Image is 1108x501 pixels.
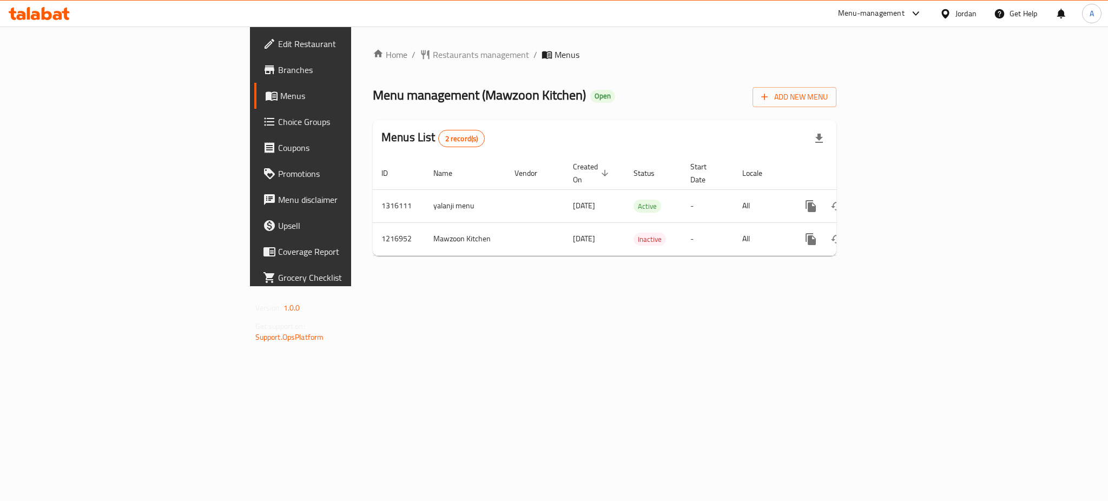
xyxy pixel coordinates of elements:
span: Restaurants management [433,48,529,61]
span: Menu disclaimer [278,193,426,206]
span: A [1090,8,1094,19]
td: Mawzoon Kitchen [425,222,506,255]
span: Choice Groups [278,115,426,128]
span: 1.0.0 [283,301,300,315]
span: Start Date [690,160,721,186]
span: Edit Restaurant [278,37,426,50]
span: Branches [278,63,426,76]
span: Coupons [278,141,426,154]
div: Jordan [955,8,977,19]
li: / [533,48,537,61]
a: Edit Restaurant [254,31,435,57]
a: Grocery Checklist [254,265,435,291]
table: enhanced table [373,157,911,256]
a: Promotions [254,161,435,187]
span: Locale [742,167,776,180]
td: - [682,222,734,255]
span: Upsell [278,219,426,232]
a: Support.OpsPlatform [255,330,324,344]
span: [DATE] [573,232,595,246]
a: Coupons [254,135,435,161]
span: Grocery Checklist [278,271,426,284]
td: yalanji menu [425,189,506,222]
button: more [798,226,824,252]
td: - [682,189,734,222]
span: Active [634,200,661,213]
th: Actions [789,157,911,190]
span: Menu management ( Mawzoon Kitchen ) [373,83,586,107]
h2: Menus List [381,129,485,147]
nav: breadcrumb [373,48,836,61]
a: Menu disclaimer [254,187,435,213]
span: Menus [280,89,426,102]
div: Menu-management [838,7,905,20]
span: Coverage Report [278,245,426,258]
span: Promotions [278,167,426,180]
span: 2 record(s) [439,134,485,144]
div: Open [590,90,615,103]
a: Branches [254,57,435,83]
button: Add New Menu [753,87,836,107]
span: ID [381,167,402,180]
span: Add New Menu [761,90,828,104]
span: Open [590,91,615,101]
span: Created On [573,160,612,186]
a: Choice Groups [254,109,435,135]
span: Version: [255,301,282,315]
span: Status [634,167,669,180]
span: [DATE] [573,199,595,213]
a: Coverage Report [254,239,435,265]
span: Get support on: [255,319,305,333]
td: All [734,189,789,222]
button: Change Status [824,193,850,219]
td: All [734,222,789,255]
span: Vendor [515,167,551,180]
span: Menus [555,48,579,61]
span: Inactive [634,233,666,246]
span: Name [433,167,466,180]
a: Menus [254,83,435,109]
div: Total records count [438,130,485,147]
a: Restaurants management [420,48,529,61]
div: Export file [806,126,832,151]
button: Change Status [824,226,850,252]
button: more [798,193,824,219]
a: Upsell [254,213,435,239]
